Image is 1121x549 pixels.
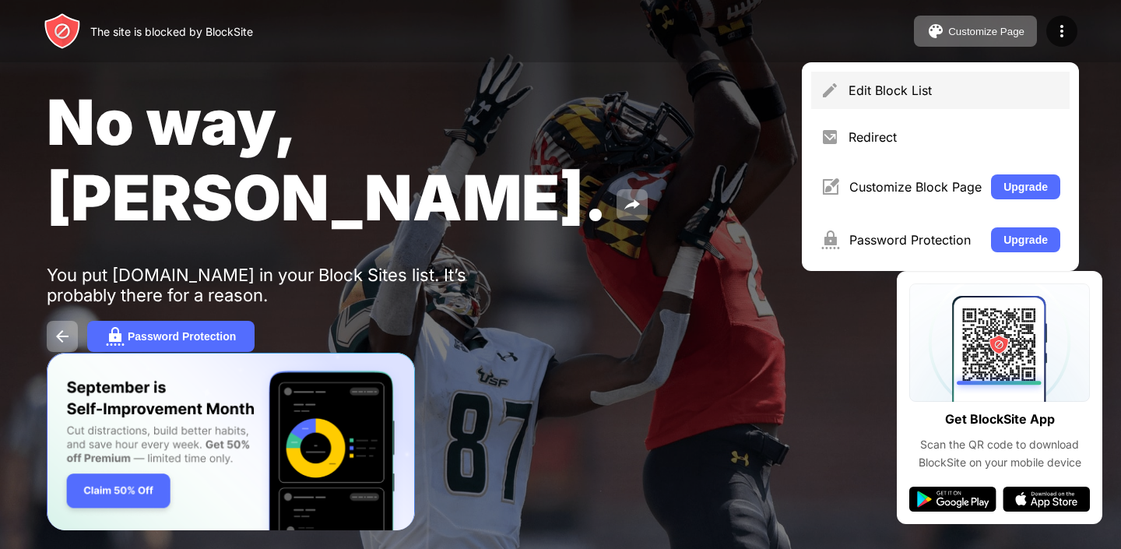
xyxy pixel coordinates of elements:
[106,327,125,346] img: password.svg
[44,12,81,50] img: header-logo.svg
[849,232,982,248] div: Password Protection
[909,436,1090,471] div: Scan the QR code to download BlockSite on your mobile device
[128,330,236,343] div: Password Protection
[909,487,996,512] img: google-play.svg
[849,83,1060,98] div: Edit Block List
[47,265,528,305] div: You put [DOMAIN_NAME] in your Block Sites list. It’s probably there for a reason.
[623,195,641,214] img: share.svg
[849,179,982,195] div: Customize Block Page
[1003,487,1090,512] img: app-store.svg
[821,81,839,100] img: menu-pencil.svg
[821,231,840,249] img: menu-password.svg
[849,129,1060,145] div: Redirect
[821,128,839,146] img: menu-redirect.svg
[87,321,255,352] button: Password Protection
[47,84,607,235] span: No way, [PERSON_NAME].
[914,16,1037,47] button: Customize Page
[991,174,1060,199] button: Upgrade
[948,26,1024,37] div: Customize Page
[90,25,253,38] div: The site is blocked by BlockSite
[991,227,1060,252] button: Upgrade
[47,353,415,531] iframe: Banner
[53,327,72,346] img: back.svg
[926,22,945,40] img: pallet.svg
[821,178,840,196] img: menu-customize.svg
[1052,22,1071,40] img: menu-icon.svg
